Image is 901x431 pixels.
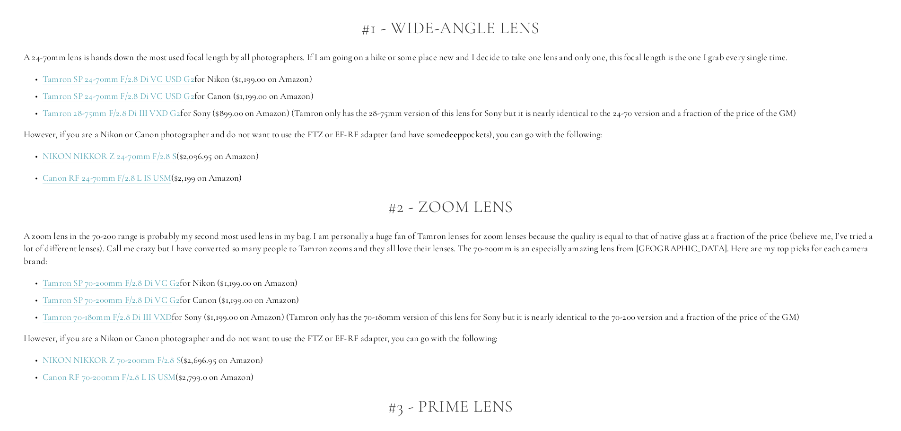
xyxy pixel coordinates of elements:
[43,354,877,367] p: ($2,696.95 on Amazon)
[43,294,180,306] a: Tamron SP 70-200mm F/2.8 Di VC G2
[24,230,877,268] p: A zoom lens in the 70-200 range is probably my second most used lens in my bag. I am personally a...
[24,397,877,416] h2: #3 - Prime Lens
[24,128,877,141] p: However, if you are a Nikon or Canon photographer and do not want to use the FTZ or EF-RF adapter...
[43,107,877,120] p: for Sony ($899.00 on Amazon) (Tamron only has the 28-75mm version of this lens for Sony but it is...
[43,371,175,383] a: Canon RF 70-200mm F/2.8 L IS USM
[43,172,171,184] a: Canon RF 24-70mm F/2.8 L IS USM
[24,198,877,216] h2: #2 - Zoom Lens
[24,19,877,37] h2: #1 - Wide-Angle Lens
[43,354,181,366] a: NIKON NIKKOR Z 70-200mm F/2.8 S
[43,73,194,85] a: Tamron SP 24-70mm F/2.8 Di VC USD G2
[43,150,877,163] p: ($2,096.95 on Amazon)
[24,332,877,345] p: However, if you are a Nikon or Canon photographer and do not want to use the FTZ or EF-RF adapter...
[43,311,172,323] a: Tamron 70-180mm F/2.8 Di III VXD
[43,73,877,86] p: for Nikon ($1,199.00 on Amazon)
[445,129,462,140] strong: deep
[43,277,877,290] p: for Nikon ($1,199.00 on Amazon)
[43,294,877,307] p: for Canon ($1,199.00 on Amazon)
[43,172,877,185] p: ($2,199 on Amazon)
[43,150,176,162] a: NIKON NIKKOR Z 24-70mm F/2.8 S
[43,107,180,119] a: Tamron 28-75mm F/2.8 Di III VXD G2
[24,51,877,64] p: A 24-70mm lens is hands down the most used focal length by all photographers. If I am going on a ...
[43,311,877,324] p: for Sony ($1,199.00 on Amazon) (Tamron only has the 70-180mm version of this lens for Sony but it...
[43,90,877,103] p: for Canon ($1,199.00 on Amazon)
[43,277,180,289] a: Tamron SP 70-200mm F/2.8 Di VC G2
[43,90,194,102] a: Tamron SP 24-70mm F/2.8 Di VC USD G2
[43,371,877,384] p: ($2,799.0 on Amazon)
